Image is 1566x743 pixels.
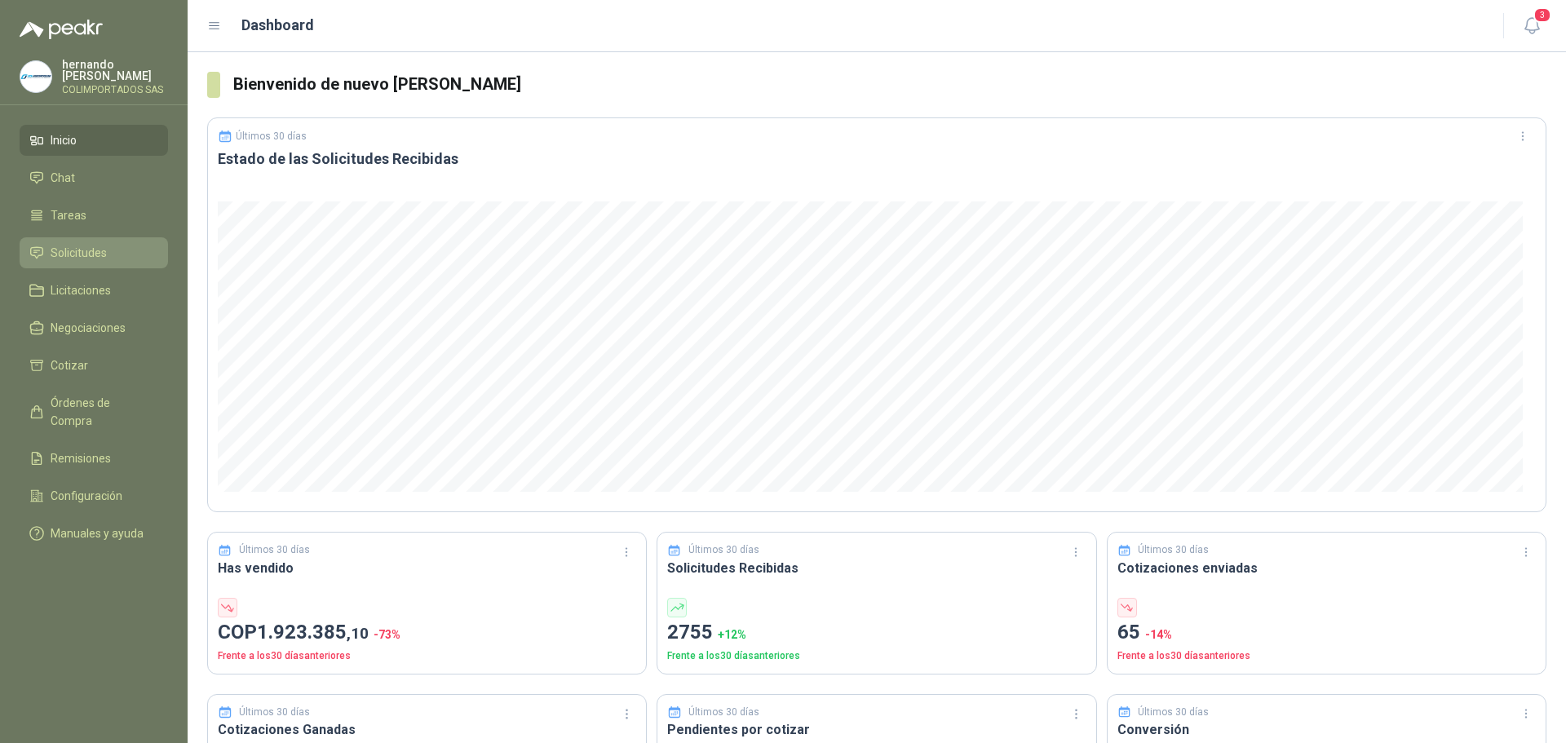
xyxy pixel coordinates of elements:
span: Tareas [51,206,86,224]
h3: Estado de las Solicitudes Recibidas [218,149,1536,169]
button: 3 [1517,11,1546,41]
a: Negociaciones [20,312,168,343]
a: Inicio [20,125,168,156]
h3: Solicitudes Recibidas [667,558,1086,578]
span: -73 % [374,628,400,641]
p: Últimos 30 días [239,705,310,720]
a: Licitaciones [20,275,168,306]
span: Inicio [51,131,77,149]
p: Últimos 30 días [688,705,759,720]
span: Remisiones [51,449,111,467]
span: -14 % [1145,628,1172,641]
a: Solicitudes [20,237,168,268]
span: Chat [51,169,75,187]
p: 2755 [667,617,1086,648]
span: ,10 [347,624,369,643]
p: Frente a los 30 días anteriores [218,648,636,664]
a: Chat [20,162,168,193]
p: COP [218,617,636,648]
p: hernando [PERSON_NAME] [62,59,168,82]
img: Company Logo [20,61,51,92]
span: Cotizar [51,356,88,374]
a: Configuración [20,480,168,511]
p: Últimos 30 días [1138,705,1209,720]
p: Últimos 30 días [688,542,759,558]
span: Negociaciones [51,319,126,337]
a: Órdenes de Compra [20,387,168,436]
h3: Conversión [1117,719,1536,740]
span: Órdenes de Compra [51,394,153,430]
span: Configuración [51,487,122,505]
p: COLIMPORTADOS SAS [62,85,168,95]
span: Solicitudes [51,244,107,262]
span: 3 [1533,7,1551,23]
a: Manuales y ayuda [20,518,168,549]
p: Frente a los 30 días anteriores [667,648,1086,664]
p: 65 [1117,617,1536,648]
span: Manuales y ayuda [51,524,144,542]
h3: Has vendido [218,558,636,578]
p: Últimos 30 días [1138,542,1209,558]
h3: Pendientes por cotizar [667,719,1086,740]
span: 1.923.385 [257,621,369,643]
a: Tareas [20,200,168,231]
a: Remisiones [20,443,168,474]
h1: Dashboard [241,14,314,37]
p: Últimos 30 días [239,542,310,558]
h3: Cotizaciones enviadas [1117,558,1536,578]
h3: Cotizaciones Ganadas [218,719,636,740]
p: Frente a los 30 días anteriores [1117,648,1536,664]
p: Últimos 30 días [236,130,307,142]
h3: Bienvenido de nuevo [PERSON_NAME] [233,72,1546,97]
span: Licitaciones [51,281,111,299]
img: Logo peakr [20,20,103,39]
a: Cotizar [20,350,168,381]
span: + 12 % [718,628,746,641]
